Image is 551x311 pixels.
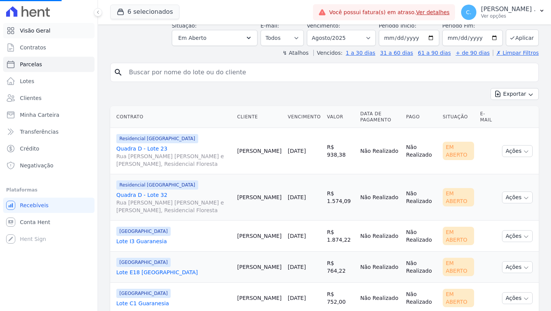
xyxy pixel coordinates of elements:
[234,106,285,128] th: Cliente
[20,162,54,169] span: Negativação
[502,292,533,304] button: Ações
[116,191,231,214] a: Quadra D - Lote 32Rua [PERSON_NAME] [PERSON_NAME] e [PERSON_NAME], Residencial Floresta
[466,10,471,15] span: C.
[20,27,51,34] span: Visão Geral
[6,185,91,195] div: Plataformas
[20,145,39,152] span: Crédito
[443,289,474,307] div: Em Aberto
[172,30,258,46] button: Em Aberto
[3,124,95,139] a: Transferências
[491,88,539,100] button: Exportar
[234,252,285,283] td: [PERSON_NAME]
[3,23,95,38] a: Visão Geral
[379,23,416,29] label: Período Inicío:
[502,145,533,157] button: Ações
[3,40,95,55] a: Contratos
[357,252,403,283] td: Não Realizado
[116,152,231,168] span: Rua [PERSON_NAME] [PERSON_NAME] e [PERSON_NAME], Residencial Floresta
[380,50,413,56] a: 31 a 60 dias
[324,252,357,283] td: R$ 764,22
[116,289,171,298] span: [GEOGRAPHIC_DATA]
[282,50,308,56] label: ↯ Atalhos
[502,261,533,273] button: Ações
[357,174,403,221] td: Não Realizado
[442,22,503,30] label: Período Fim:
[116,258,171,267] span: [GEOGRAPHIC_DATA]
[3,158,95,173] a: Negativação
[116,300,231,307] a: Lote C1 Guaranesia
[455,2,551,23] button: C. [PERSON_NAME] . Ver opções
[357,221,403,252] td: Não Realizado
[116,199,231,214] span: Rua [PERSON_NAME] [PERSON_NAME] e [PERSON_NAME], Residencial Floresta
[403,174,440,221] td: Não Realizado
[357,106,403,128] th: Data de Pagamento
[110,5,179,19] button: 6 selecionados
[324,174,357,221] td: R$ 1.574,09
[20,218,50,226] span: Conta Hent
[3,214,95,230] a: Conta Hent
[456,50,490,56] a: + de 90 dias
[403,128,440,174] td: Não Realizado
[481,5,536,13] p: [PERSON_NAME] .
[443,227,474,245] div: Em Aberto
[403,252,440,283] td: Não Realizado
[307,23,340,29] label: Vencimento:
[124,65,535,80] input: Buscar por nome do lote ou do cliente
[116,227,171,236] span: [GEOGRAPHIC_DATA]
[116,237,231,245] a: Lote I3 Guaranesia
[443,258,474,276] div: Em Aberto
[477,106,499,128] th: E-mail
[346,50,375,56] a: 1 a 30 dias
[416,9,450,15] a: Ver detalhes
[110,106,234,128] th: Contrato
[116,145,231,168] a: Quadra D - Lote 23Rua [PERSON_NAME] [PERSON_NAME] e [PERSON_NAME], Residencial Floresta
[324,106,357,128] th: Valor
[3,141,95,156] a: Crédito
[234,128,285,174] td: [PERSON_NAME]
[3,198,95,213] a: Recebíveis
[481,13,536,19] p: Ver opções
[114,68,123,77] i: search
[20,94,41,102] span: Clientes
[116,180,198,190] span: Residencial [GEOGRAPHIC_DATA]
[493,50,539,56] a: ✗ Limpar Filtros
[502,192,533,203] button: Ações
[418,50,451,56] a: 61 a 90 dias
[324,128,357,174] td: R$ 938,38
[443,142,474,160] div: Em Aberto
[3,57,95,72] a: Parcelas
[20,44,46,51] span: Contratos
[261,23,279,29] label: E-mail:
[116,134,198,143] span: Residencial [GEOGRAPHIC_DATA]
[20,111,59,119] span: Minha Carteira
[288,148,306,154] a: [DATE]
[502,230,533,242] button: Ações
[3,107,95,123] a: Minha Carteira
[313,50,342,56] label: Vencidos:
[3,90,95,106] a: Clientes
[288,295,306,301] a: [DATE]
[20,128,59,136] span: Transferências
[329,8,450,16] span: Você possui fatura(s) em atraso.
[20,77,34,85] span: Lotes
[285,106,324,128] th: Vencimento
[403,106,440,128] th: Pago
[288,264,306,270] a: [DATE]
[116,268,231,276] a: Lote E18 [GEOGRAPHIC_DATA]
[403,221,440,252] td: Não Realizado
[234,221,285,252] td: [PERSON_NAME]
[443,188,474,206] div: Em Aberto
[234,174,285,221] td: [PERSON_NAME]
[172,23,197,29] label: Situação:
[506,29,539,46] button: Aplicar
[324,221,357,252] td: R$ 1.874,22
[288,233,306,239] a: [DATE]
[288,194,306,200] a: [DATE]
[20,61,42,68] span: Parcelas
[20,201,49,209] span: Recebíveis
[440,106,477,128] th: Situação
[357,128,403,174] td: Não Realizado
[3,74,95,89] a: Lotes
[178,33,207,43] span: Em Aberto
